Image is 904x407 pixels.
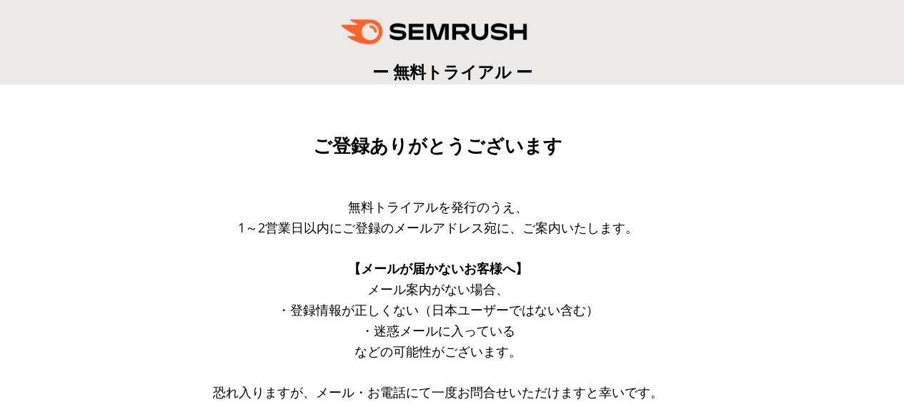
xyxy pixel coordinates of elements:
[361,322,515,339] span: ・迷惑メールに入っている
[348,260,528,277] span: 【メールが届かないお客様へ】
[313,135,562,157] span: ご登録ありがとうございます
[277,301,599,318] span: ・登録情報が正しくない（日本ユーザーではない含む）
[213,383,663,401] span: 恐れ入りますが、メール・お電話にて一度お問合せいただけますと幸いです。
[348,198,528,215] span: 無料トライアルを発行のうえ、
[367,280,509,298] span: メール案内がない場合、
[354,343,522,360] span: などの可能性がございます。
[372,60,532,83] span: ー 無料トライアル ー
[238,219,638,236] span: 1～2営業日以内にご登録のメールアドレス宛に、ご案内いたします。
